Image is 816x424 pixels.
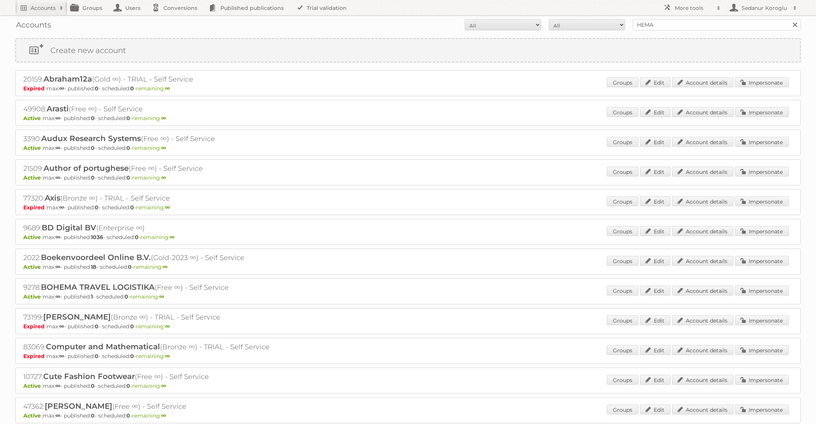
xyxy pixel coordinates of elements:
a: Impersonate [735,405,789,414]
a: Edit [640,107,671,117]
strong: ∞ [161,412,166,419]
p: max: - published: - scheduled: - [23,412,793,419]
h2: 73199: (Bronze ∞) - TRIAL - Self Service [23,312,291,322]
strong: ∞ [55,293,60,300]
strong: ∞ [55,145,60,151]
span: Active [23,382,43,389]
strong: ∞ [165,323,170,330]
h2: Sedanur Koroglu [740,4,789,12]
span: Expired [23,204,47,211]
a: Edit [640,256,671,266]
a: Account details [672,167,734,177]
h2: 20159: (Gold ∞) - TRIAL - Self Service [23,74,291,84]
a: Groups [607,196,638,206]
h2: 83069: (Bronze ∞) - TRIAL - Self Service [23,342,291,352]
strong: ∞ [161,174,166,181]
a: Impersonate [735,167,789,177]
a: Groups [607,256,638,266]
span: remaining: [136,204,170,211]
strong: 0 [126,412,130,419]
strong: 0 [95,204,99,211]
a: Impersonate [735,226,789,236]
strong: 18 [91,263,96,270]
a: Account details [672,256,734,266]
a: Account details [672,345,734,355]
strong: ∞ [170,234,175,241]
span: Author of portughese [44,164,129,173]
strong: ∞ [161,382,166,389]
a: Account details [672,226,734,236]
a: Account details [672,196,734,206]
a: Account details [672,375,734,385]
strong: 0 [126,174,130,181]
span: remaining: [132,174,166,181]
a: Edit [640,375,671,385]
strong: ∞ [55,234,60,241]
span: remaining: [136,85,170,92]
span: Active [23,293,43,300]
strong: 0 [91,412,95,419]
strong: 0 [130,353,134,360]
a: Groups [607,375,638,385]
a: Edit [640,226,671,236]
strong: 0 [124,293,128,300]
strong: 0 [128,263,132,270]
a: Groups [607,226,638,236]
span: Abraham12a [44,74,92,84]
h2: 77320: (Bronze ∞) - TRIAL - Self Service [23,193,291,203]
strong: 0 [130,85,134,92]
p: max: - published: - scheduled: - [23,353,793,360]
span: Cute Fashion Footwear [43,372,135,381]
span: remaining: [132,115,166,122]
span: Axis [45,193,60,202]
strong: ∞ [55,382,60,389]
strong: 0 [95,323,99,330]
a: Groups [607,167,638,177]
strong: 0 [126,382,130,389]
a: Edit [640,315,671,325]
span: Expired [23,85,47,92]
strong: ∞ [165,353,170,360]
strong: ∞ [59,353,64,360]
p: max: - published: - scheduled: - [23,85,793,92]
a: Impersonate [735,107,789,117]
strong: ∞ [55,115,60,122]
span: Active [23,412,43,419]
a: Impersonate [735,286,789,296]
h2: 21509: (Free ∞) - Self Service [23,164,291,173]
a: Groups [607,137,638,147]
h2: 9278: (Free ∞) - Self Service [23,283,291,292]
span: remaining: [132,382,166,389]
p: max: - published: - scheduled: - [23,263,793,270]
span: [PERSON_NAME] [45,402,112,411]
a: Account details [672,286,734,296]
h2: Accounts [31,4,56,12]
a: Impersonate [735,315,789,325]
strong: ∞ [161,145,166,151]
p: max: - published: - scheduled: - [23,382,793,389]
a: Create new account [16,39,800,62]
a: Impersonate [735,137,789,147]
span: remaining: [136,353,170,360]
p: max: - published: - scheduled: - [23,145,793,151]
span: Expired [23,353,47,360]
strong: ∞ [59,204,64,211]
strong: ∞ [59,323,64,330]
a: Groups [607,107,638,117]
span: remaining: [136,323,170,330]
a: Edit [640,77,671,87]
p: max: - published: - scheduled: - [23,204,793,211]
strong: 0 [91,174,95,181]
strong: ∞ [161,115,166,122]
a: Impersonate [735,345,789,355]
strong: 1 [91,293,93,300]
strong: ∞ [59,85,64,92]
span: Active [23,145,43,151]
h2: 49908: (Free ∞) - Self Service [23,104,291,114]
p: max: - published: - scheduled: - [23,293,793,300]
strong: 0 [126,145,130,151]
span: Active [23,174,43,181]
span: remaining: [134,263,168,270]
span: Active [23,234,43,241]
strong: 0 [130,323,134,330]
